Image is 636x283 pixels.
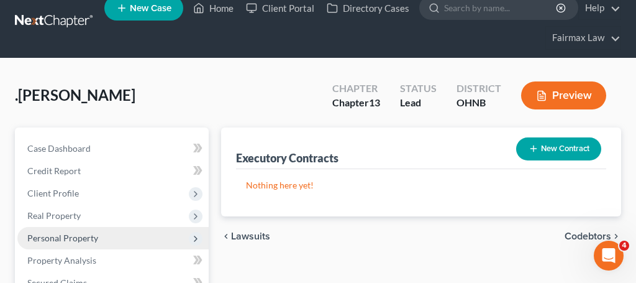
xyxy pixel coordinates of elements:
[130,4,171,13] span: New Case
[27,255,96,266] span: Property Analysis
[27,188,79,198] span: Client Profile
[236,151,338,165] div: Executory Contracts
[457,96,501,110] div: OHNB
[546,27,620,49] a: Fairmax Law
[332,96,380,110] div: Chapter
[611,231,621,241] i: chevron_right
[619,241,629,251] span: 4
[457,81,501,96] div: District
[27,165,81,176] span: Credit Report
[594,241,624,271] iframe: Intercom live chat
[27,143,91,154] span: Case Dashboard
[221,231,270,241] button: chevron_left Lawsuits
[15,86,135,104] span: .[PERSON_NAME]
[565,231,621,241] button: Codebtors chevron_right
[246,179,596,192] p: Nothing here yet!
[17,137,209,160] a: Case Dashboard
[521,81,606,109] button: Preview
[221,231,231,241] i: chevron_left
[400,96,437,110] div: Lead
[27,210,81,221] span: Real Property
[369,96,380,108] span: 13
[332,81,380,96] div: Chapter
[516,137,601,160] button: New Contract
[565,231,611,241] span: Codebtors
[17,249,209,272] a: Property Analysis
[231,231,270,241] span: Lawsuits
[17,160,209,182] a: Credit Report
[27,233,98,243] span: Personal Property
[400,81,437,96] div: Status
